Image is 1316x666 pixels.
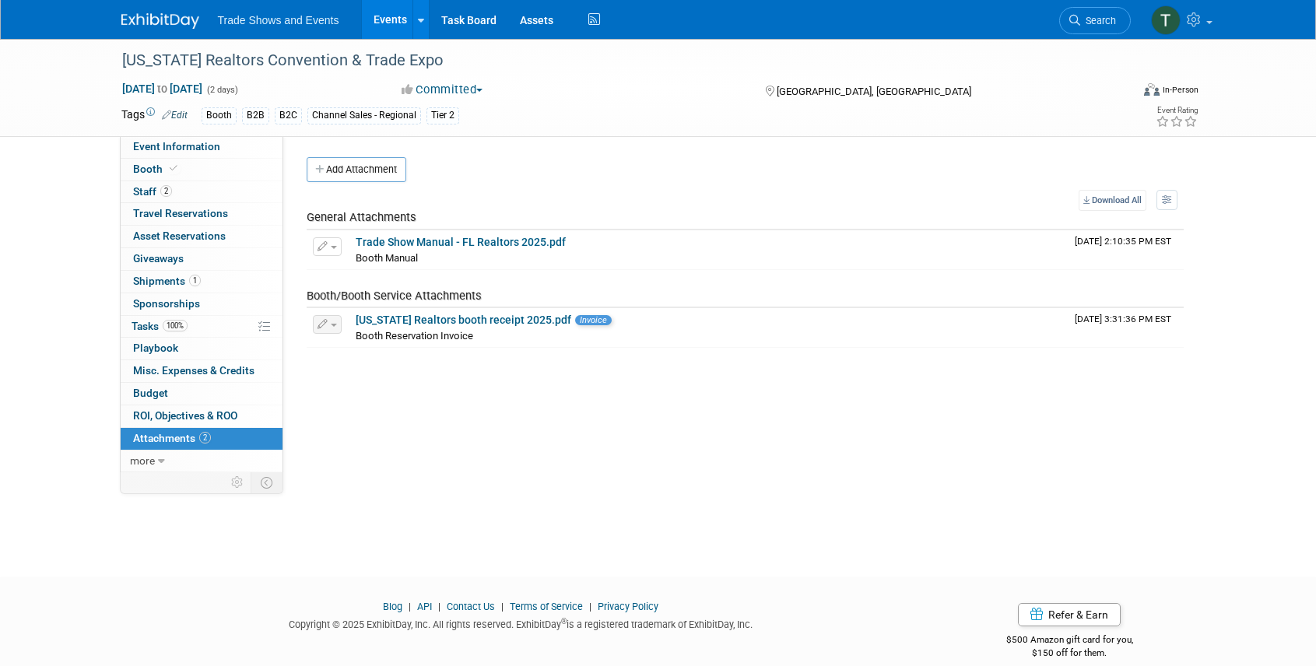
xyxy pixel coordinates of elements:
span: Asset Reservations [133,230,226,242]
div: Copyright © 2025 ExhibitDay, Inc. All rights reserved. ExhibitDay is a registered trademark of Ex... [121,614,921,632]
a: Blog [383,601,402,612]
span: Misc. Expenses & Credits [133,364,254,377]
span: Upload Timestamp [1075,236,1171,247]
a: Playbook [121,338,283,359]
td: Upload Timestamp [1069,230,1184,269]
a: Staff2 [121,181,283,203]
a: Terms of Service [510,601,583,612]
div: Tier 2 [426,107,459,124]
div: [US_STATE] Realtors Convention & Trade Expo [117,47,1107,75]
span: Travel Reservations [133,207,228,219]
a: Download All [1079,190,1146,211]
span: Attachments [133,432,211,444]
td: Upload Timestamp [1069,308,1184,347]
span: 2 [199,432,211,443]
span: Booth [133,163,181,175]
span: Shipments [133,275,201,287]
a: Tasks100% [121,316,283,338]
td: Toggle Event Tabs [251,472,283,492]
div: B2C [275,107,302,124]
span: Search [1080,15,1116,26]
span: (2 days) [205,85,238,95]
button: Committed [396,82,489,98]
span: Giveaways [133,252,184,265]
span: General Attachments [307,210,416,224]
span: Invoice [575,315,612,325]
div: Event Rating [1156,107,1198,114]
a: API [417,601,432,612]
span: 100% [163,320,188,331]
div: Event Format [1039,81,1199,104]
span: Event Information [133,140,220,152]
div: B2B [242,107,269,124]
div: $500 Amazon gift card for you, [944,623,1195,659]
a: Giveaways [121,248,283,270]
div: $150 off for them. [944,647,1195,660]
td: Personalize Event Tab Strip [224,472,251,492]
a: Trade Show Manual - FL Realtors 2025.pdf [356,236,566,248]
a: ROI, Objectives & ROO [121,405,283,427]
span: Upload Timestamp [1075,314,1171,324]
span: Booth/Booth Service Attachments [307,289,482,303]
button: Add Attachment [307,157,406,182]
span: Staff [133,185,172,198]
a: Privacy Policy [598,601,658,612]
span: ROI, Objectives & ROO [133,409,237,422]
span: Playbook [133,342,178,354]
i: Booth reservation complete [170,164,177,173]
a: Travel Reservations [121,203,283,225]
a: Attachments2 [121,428,283,450]
a: more [121,450,283,472]
a: Budget [121,383,283,405]
img: Tiff Wagner [1151,5,1181,35]
a: Asset Reservations [121,226,283,247]
span: | [405,601,415,612]
div: Booth [202,107,237,124]
a: Contact Us [447,601,495,612]
span: 2 [160,185,172,197]
a: Search [1059,7,1131,34]
span: [DATE] [DATE] [121,82,203,96]
a: Misc. Expenses & Credits [121,360,283,382]
td: Tags [121,107,188,124]
span: | [434,601,444,612]
span: Tasks [132,320,188,332]
img: ExhibitDay [121,13,199,29]
img: Format-Inperson.png [1144,83,1160,96]
span: 1 [189,275,201,286]
sup: ® [561,617,567,626]
span: Budget [133,387,168,399]
a: Edit [162,110,188,121]
div: Channel Sales - Regional [307,107,421,124]
a: Refer & Earn [1018,603,1121,626]
span: [GEOGRAPHIC_DATA], [GEOGRAPHIC_DATA] [777,86,971,97]
span: Booth Reservation Invoice [356,330,473,342]
a: Booth [121,159,283,181]
span: | [585,601,595,612]
a: Shipments1 [121,271,283,293]
a: Event Information [121,136,283,158]
span: Trade Shows and Events [218,14,339,26]
span: more [130,454,155,467]
span: | [497,601,507,612]
span: Sponsorships [133,297,200,310]
div: In-Person [1162,84,1198,96]
span: to [155,82,170,95]
a: [US_STATE] Realtors booth receipt 2025.pdf [356,314,571,326]
span: Booth Manual [356,252,418,264]
a: Sponsorships [121,293,283,315]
